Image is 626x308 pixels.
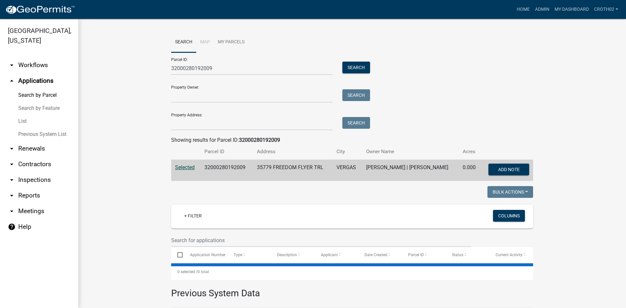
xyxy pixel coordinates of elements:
[253,160,333,181] td: 35779 FREEDOM FLYER TRL
[514,3,532,16] a: Home
[253,144,333,159] th: Address
[493,210,525,222] button: Columns
[333,160,362,181] td: VERGAS
[342,117,370,129] button: Search
[171,280,533,300] h3: Previous System Data
[358,247,402,263] datatable-header-cell: Date Created
[171,234,471,247] input: Search for applications
[8,192,16,199] i: arrow_drop_down
[8,145,16,153] i: arrow_drop_down
[315,247,358,263] datatable-header-cell: Applicant
[8,207,16,215] i: arrow_drop_down
[271,247,315,263] datatable-header-cell: Description
[362,160,459,181] td: [PERSON_NAME] | [PERSON_NAME]
[496,253,523,257] span: Current Activity
[177,270,198,274] span: 0 selected /
[201,160,253,181] td: 32000280192009
[184,247,227,263] datatable-header-cell: Application Number
[171,136,533,144] div: Showing results for Parcel ID:
[190,253,226,257] span: Application Number
[171,247,184,263] datatable-header-cell: Select
[227,247,271,263] datatable-header-cell: Type
[277,253,297,257] span: Description
[365,253,387,257] span: Date Created
[179,210,207,222] a: + Filter
[342,62,370,73] button: Search
[8,223,16,231] i: help
[552,3,591,16] a: My Dashboard
[239,137,280,143] strong: 32000280192009
[459,144,481,159] th: Acres
[488,164,529,175] button: Add Note
[201,144,253,159] th: Parcel ID
[408,253,424,257] span: Parcel ID
[591,3,621,16] a: croth02
[362,144,459,159] th: Owner Name
[498,167,519,172] span: Add Note
[8,61,16,69] i: arrow_drop_down
[452,253,463,257] span: Status
[8,176,16,184] i: arrow_drop_down
[171,32,196,53] a: Search
[532,3,552,16] a: Admin
[171,264,533,280] div: 0 total
[489,247,533,263] datatable-header-cell: Current Activity
[402,247,446,263] datatable-header-cell: Parcel ID
[214,32,248,53] a: My Parcels
[8,77,16,85] i: arrow_drop_up
[8,160,16,168] i: arrow_drop_down
[487,186,533,198] button: Bulk Actions
[342,89,370,101] button: Search
[459,160,481,181] td: 0.000
[175,164,195,170] a: Selected
[321,253,338,257] span: Applicant
[234,253,242,257] span: Type
[446,247,489,263] datatable-header-cell: Status
[333,144,362,159] th: City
